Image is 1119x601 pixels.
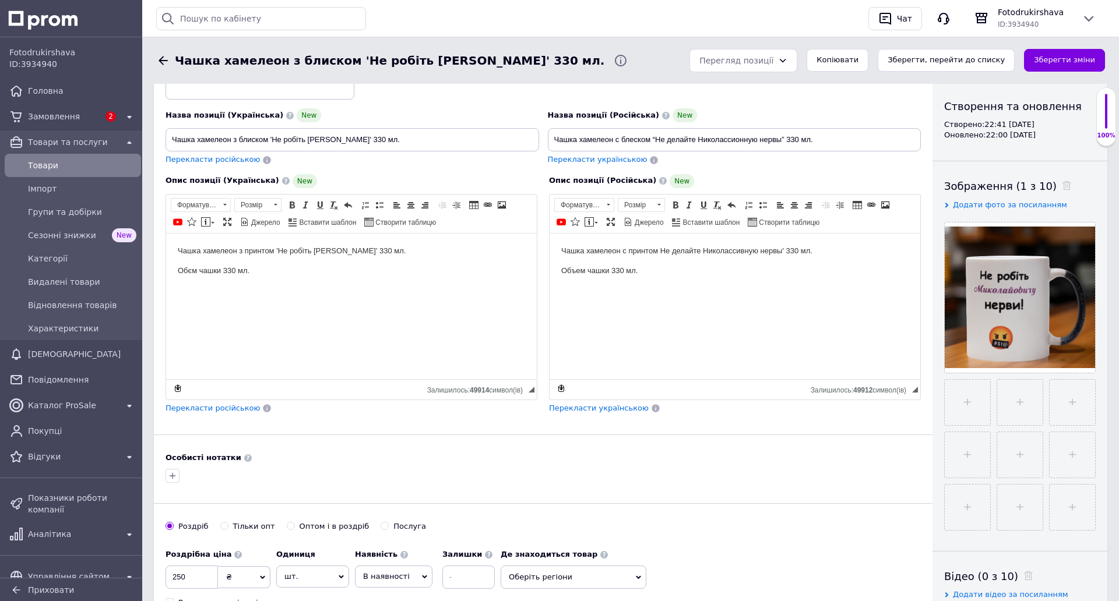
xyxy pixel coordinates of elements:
span: Потягніть для зміни розмірів [529,387,534,393]
a: Створити таблицю [363,215,438,228]
span: Додати відео за посиланням [953,590,1068,599]
span: Розмір [235,199,270,211]
a: Форматування [554,198,614,212]
a: Зображення [495,199,508,211]
span: New [673,108,697,122]
span: Видалені товари [28,276,136,288]
span: Категорії [28,253,136,264]
span: Аналітика [28,528,118,540]
span: Управління сайтом [28,571,118,582]
a: Збільшити відступ [833,199,846,211]
a: Вставити шаблон [287,215,358,228]
a: Форматування [171,198,231,212]
span: ID: 3934940 [9,59,57,69]
a: Таблиця [851,199,864,211]
div: 100% [1097,132,1116,140]
span: Розмір [618,199,653,211]
span: Джерело [633,218,664,228]
a: По центру [788,199,801,211]
a: Вставити/видалити нумерований список [743,199,755,211]
a: По правому краю [418,199,431,211]
a: Вставити повідомлення [583,215,600,228]
a: Вставити/Редагувати посилання (Ctrl+L) [481,199,494,211]
div: Оптом і в роздріб [300,521,370,532]
a: Джерело [238,215,282,228]
a: Додати відео з YouTube [171,215,184,228]
b: Наявність [355,550,397,558]
span: Fotodrukirshava [9,47,136,58]
a: Вставити шаблон [670,215,742,228]
b: Одиниця [276,550,315,558]
a: Вставити/видалити маркований список [373,199,386,211]
a: Максимізувати [604,215,617,228]
div: Послуга [393,521,426,532]
a: Підкреслений (Ctrl+U) [697,199,710,211]
span: New [297,108,321,122]
a: Зменшити відступ [436,199,449,211]
b: Залишки [442,550,482,558]
a: Вставити повідомлення [199,215,216,228]
a: Вставити/видалити нумерований список [359,199,372,211]
div: Кiлькiсть символiв [811,383,912,394]
a: Жирний (Ctrl+B) [286,199,298,211]
span: Імпорт [28,183,136,195]
span: Відео (0 з 10) [944,570,1018,582]
span: шт. [276,565,349,588]
div: Створено: 22:41 [DATE] [944,119,1096,130]
span: Джерело [249,218,280,228]
span: Показники роботи компанії [28,492,136,515]
span: 49914 [470,386,489,394]
a: Джерело [622,215,666,228]
span: Форматування [171,199,219,211]
input: 0 [166,565,218,589]
button: Зберегти зміни [1024,49,1105,72]
b: Особисті нотатки [166,453,241,462]
a: Розмір [618,198,665,212]
a: Жирний (Ctrl+B) [669,199,682,211]
iframe: Редактор, ECA801B2-6A3A-4735-BE02-1CF3F39C66B6 [166,234,537,379]
a: По лівому краю [774,199,787,211]
span: Оберіть регіони [501,565,646,589]
a: Таблиця [467,199,480,211]
span: ₴ [226,572,232,581]
a: Курсив (Ctrl+I) [683,199,696,211]
span: Приховати [28,585,74,595]
span: Форматування [555,199,603,211]
input: Наприклад, H&M жіноча сукня зелена 38 розмір вечірня максі з блискітками [166,128,539,151]
a: Зображення [879,199,892,211]
span: New [112,228,136,242]
span: Назва позиції (Українська) [166,111,283,119]
span: Характеристики [28,323,136,334]
span: Групи та добірки [28,206,136,218]
span: Потягніть для зміни розмірів [912,387,918,393]
span: Створити таблицю [374,218,436,228]
span: Створити таблицю [757,218,819,228]
a: Створити таблицю [746,215,821,228]
span: Головна [28,85,136,97]
span: [DEMOGRAPHIC_DATA] [28,348,136,360]
div: Перегляд позиції [699,54,773,67]
div: Тільки опт [233,521,275,532]
a: Видалити форматування [711,199,724,211]
span: ID: 3934940 [998,20,1039,29]
span: New [670,174,694,188]
div: Чат [895,10,914,27]
span: Перекласти російською [166,404,260,412]
a: Видалити форматування [328,199,340,211]
input: Пошук по кабінету [156,7,366,30]
a: Повернути (Ctrl+Z) [725,199,738,211]
span: New [293,174,317,188]
span: Покупці [28,425,136,437]
a: Зробити резервну копію зараз [555,382,568,395]
button: Чат [868,7,922,30]
a: По правому краю [802,199,815,211]
span: Вставити шаблон [681,218,740,228]
span: Товари [28,160,136,171]
span: В наявності [363,572,410,581]
b: Роздрібна ціна [166,550,231,558]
